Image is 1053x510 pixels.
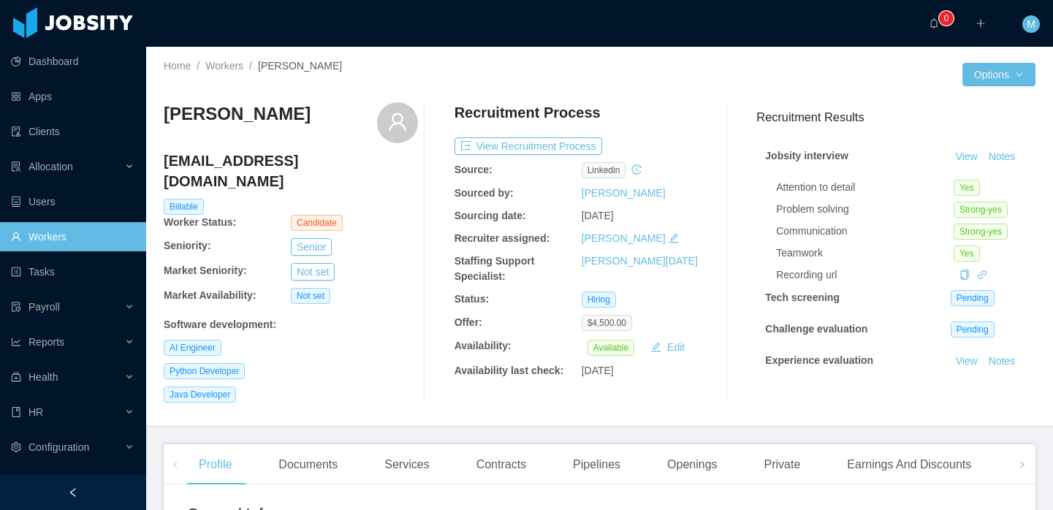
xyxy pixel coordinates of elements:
i: icon: copy [959,270,970,280]
a: icon: profileTasks [11,257,134,286]
span: Allocation [28,161,73,172]
a: icon: link [977,269,987,281]
a: icon: auditClients [11,117,134,146]
i: icon: right [1019,461,1026,468]
span: $4,500.00 [582,315,632,331]
i: icon: medicine-box [11,372,21,382]
span: Pending [951,290,995,306]
b: Software development : [164,319,276,330]
b: Status: [455,293,489,305]
span: HR [28,406,43,418]
b: Availability last check: [455,365,564,376]
sup: 0 [939,11,954,26]
button: Not set [291,263,335,281]
button: Notes [983,148,1022,166]
button: Senior [291,238,332,256]
a: [PERSON_NAME][DATE] [582,255,698,267]
i: icon: plus [976,18,986,28]
h3: Recruitment Results [756,108,1035,126]
i: icon: edit [669,233,679,243]
strong: Experience evaluation [765,354,873,366]
h4: Recruitment Process [455,102,601,123]
span: Reports [28,336,64,348]
span: Health [28,371,58,383]
i: icon: left [172,461,179,468]
i: icon: book [11,407,21,417]
div: Contracts [465,444,538,485]
b: Sourcing date: [455,210,526,221]
div: Openings [655,444,729,485]
b: Sourced by: [455,187,514,199]
div: Profile [187,444,243,485]
button: Optionsicon: down [962,63,1035,86]
strong: Challenge evaluation [765,323,867,335]
a: icon: userWorkers [11,222,134,251]
a: Workers [205,60,243,72]
a: View [951,355,983,367]
i: icon: solution [11,161,21,172]
i: icon: setting [11,442,21,452]
a: Home [164,60,191,72]
h3: [PERSON_NAME] [164,102,311,126]
div: Problem solving [776,202,954,217]
a: View [951,151,983,162]
i: icon: line-chart [11,337,21,347]
b: Worker Status: [164,216,236,228]
b: Market Availability: [164,289,256,301]
b: Staffing Support Specialist: [455,255,535,282]
span: Configuration [28,441,89,453]
a: icon: appstoreApps [11,82,134,111]
span: Python Developer [164,363,245,379]
button: Notes [983,387,1022,404]
span: linkedin [582,162,626,178]
span: [DATE] [582,210,614,221]
span: Candidate [291,215,343,231]
span: [PERSON_NAME] [258,60,342,72]
a: [PERSON_NAME] [582,187,666,199]
b: Offer: [455,316,482,328]
div: Services [373,444,441,485]
span: Billable [164,199,204,215]
b: Seniority: [164,240,211,251]
b: Source: [455,164,493,175]
b: Availability: [455,340,512,351]
i: icon: file-protect [11,302,21,312]
span: Not set [291,288,330,304]
b: Market Seniority: [164,264,247,276]
div: Pipelines [561,444,632,485]
strong: Jobsity interview [765,150,848,161]
div: Teamwork [776,246,954,261]
a: [PERSON_NAME] [582,232,666,244]
a: icon: exportView Recruitment Process [455,140,602,152]
b: Recruiter assigned: [455,232,550,244]
div: Private [753,444,813,485]
span: M [1027,15,1035,33]
span: Payroll [28,301,60,313]
strong: Tech screening [765,292,840,303]
span: Yes [954,180,980,196]
span: Strong-yes [954,202,1008,218]
span: Pending [951,321,995,338]
i: icon: user [387,112,408,132]
span: Yes [954,246,980,262]
i: icon: history [631,164,642,175]
button: icon: exportView Recruitment Process [455,137,602,155]
div: Recording url [776,267,954,283]
div: Copy [959,267,970,283]
i: icon: link [977,270,987,280]
span: AI Engineer [164,340,221,356]
a: icon: pie-chartDashboard [11,47,134,76]
span: Strong-yes [954,224,1008,240]
button: Notes [983,353,1022,370]
a: icon: robotUsers [11,187,134,216]
div: Attention to detail [776,180,954,195]
span: / [249,60,252,72]
span: / [197,60,199,72]
div: Earnings And Discounts [835,444,983,485]
span: [DATE] [582,365,614,376]
span: Hiring [582,292,616,308]
span: Java Developer [164,387,236,403]
div: Communication [776,224,954,239]
i: icon: bell [929,18,939,28]
h4: [EMAIL_ADDRESS][DOMAIN_NAME] [164,151,418,191]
